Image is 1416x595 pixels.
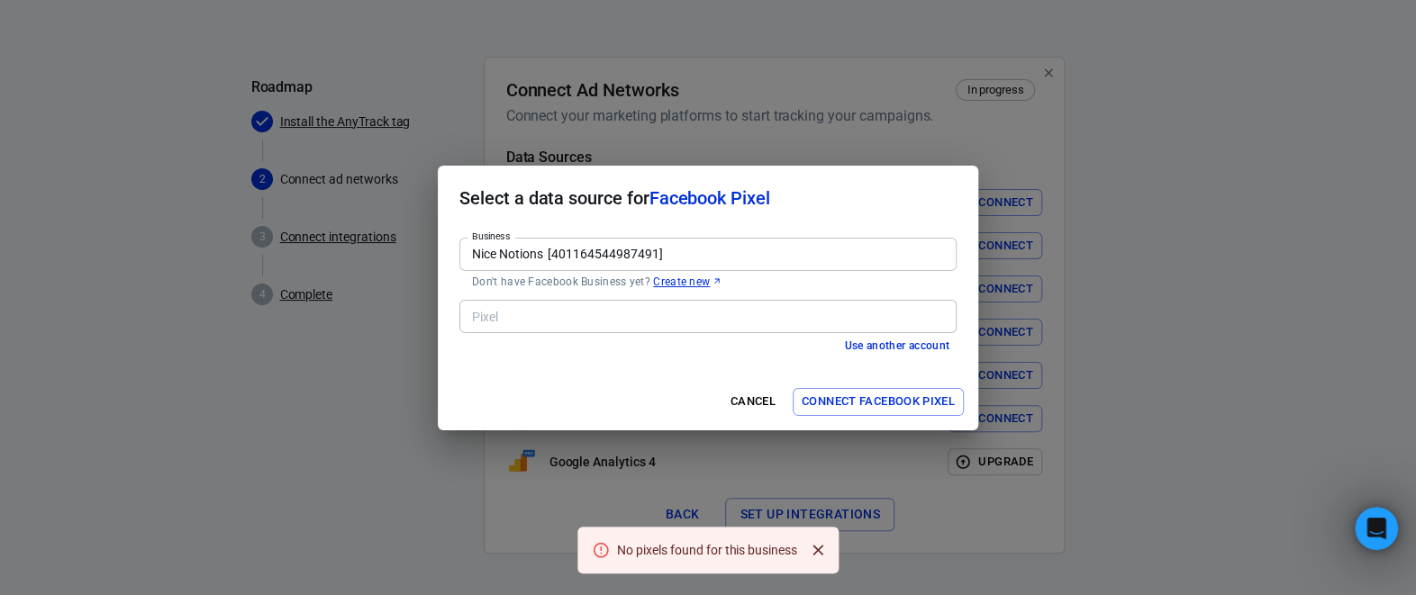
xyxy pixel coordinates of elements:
[465,305,949,328] input: Type to search
[837,337,957,356] button: Use another account
[793,388,964,416] button: Connect Facebook Pixel
[649,187,770,209] span: Facebook Pixel
[472,230,510,243] label: Business
[804,536,831,563] button: Close
[610,534,804,566] div: No pixels found for this business
[472,275,944,289] p: Don't have Facebook Business yet?
[1355,507,1398,550] iframe: Intercom live chat
[653,275,722,289] a: Create new
[465,243,949,266] input: Type to search
[438,166,978,230] h2: Select a data source for
[724,388,782,416] button: Cancel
